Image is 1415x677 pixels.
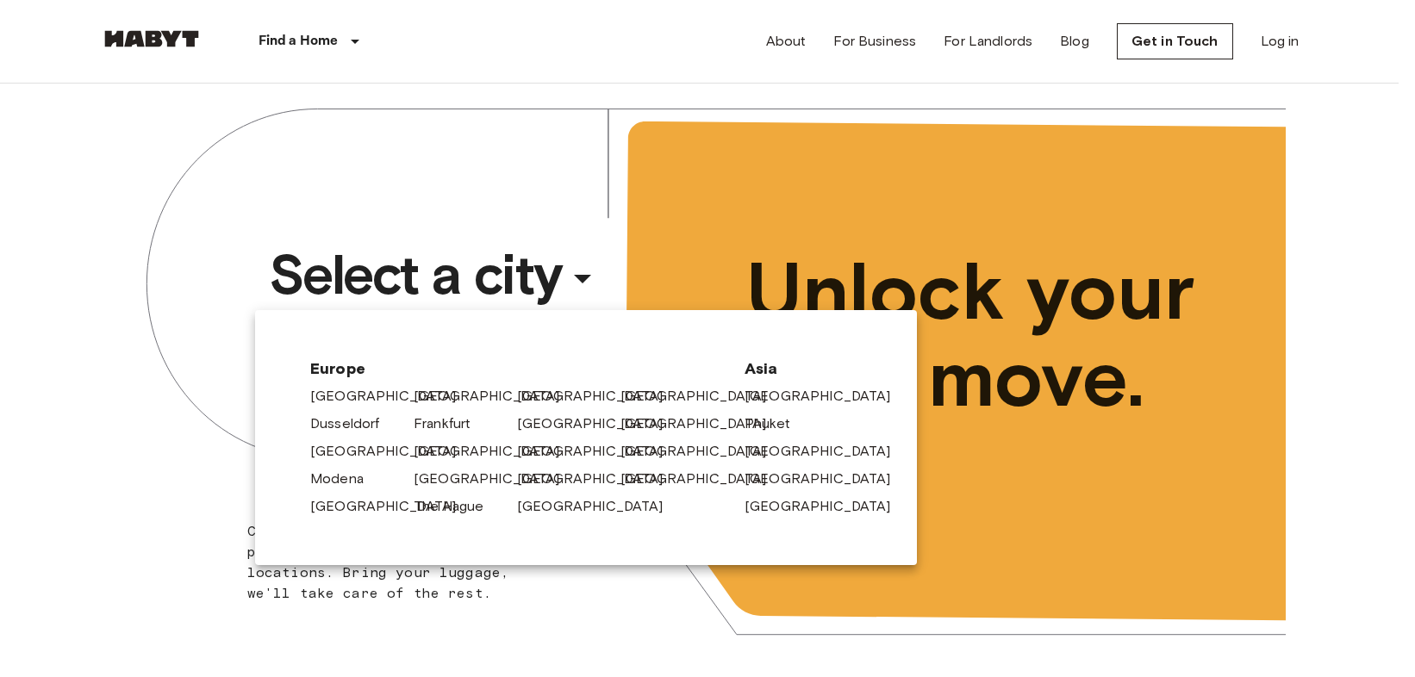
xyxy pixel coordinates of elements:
[620,469,784,489] a: [GEOGRAPHIC_DATA]
[414,496,501,517] a: The Hague
[310,358,717,379] span: Europe
[745,386,908,407] a: [GEOGRAPHIC_DATA]
[745,413,807,434] a: Phuket
[620,441,784,462] a: [GEOGRAPHIC_DATA]
[745,441,908,462] a: [GEOGRAPHIC_DATA]
[414,413,488,434] a: Frankfurt
[414,469,577,489] a: [GEOGRAPHIC_DATA]
[517,469,681,489] a: [GEOGRAPHIC_DATA]
[310,469,381,489] a: Modena
[620,386,784,407] a: [GEOGRAPHIC_DATA]
[517,386,681,407] a: [GEOGRAPHIC_DATA]
[414,441,577,462] a: [GEOGRAPHIC_DATA]
[517,413,681,434] a: [GEOGRAPHIC_DATA]
[310,386,474,407] a: [GEOGRAPHIC_DATA]
[414,386,577,407] a: [GEOGRAPHIC_DATA]
[310,413,397,434] a: Dusseldorf
[310,441,474,462] a: [GEOGRAPHIC_DATA]
[745,469,908,489] a: [GEOGRAPHIC_DATA]
[745,358,862,379] span: Asia
[517,441,681,462] a: [GEOGRAPHIC_DATA]
[310,496,474,517] a: [GEOGRAPHIC_DATA]
[620,413,784,434] a: [GEOGRAPHIC_DATA]
[517,496,681,517] a: [GEOGRAPHIC_DATA]
[745,496,908,517] a: [GEOGRAPHIC_DATA]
